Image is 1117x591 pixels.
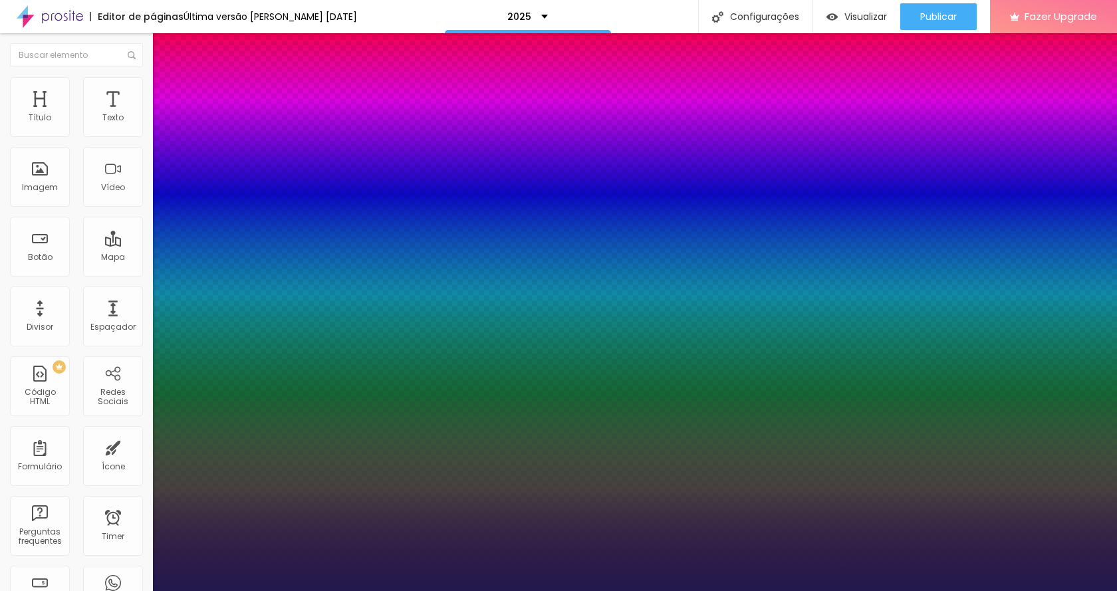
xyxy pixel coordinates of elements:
span: Publicar [920,11,957,22]
span: Fazer Upgrade [1025,11,1097,22]
div: Título [29,113,51,122]
div: Texto [102,113,124,122]
button: Publicar [900,3,977,30]
img: view-1.svg [826,11,838,23]
span: Visualizar [844,11,887,22]
div: Vídeo [101,183,125,192]
div: Código HTML [13,388,66,407]
div: Perguntas frequentes [13,527,66,546]
div: Última versão [PERSON_NAME] [DATE] [184,12,357,21]
p: 2025 [507,12,531,21]
div: Imagem [22,183,58,192]
div: Espaçador [90,322,136,332]
div: Redes Sociais [86,388,139,407]
div: Botão [28,253,53,262]
div: Divisor [27,322,53,332]
div: Editor de páginas [90,12,184,21]
div: Formulário [18,462,62,471]
div: Mapa [101,253,125,262]
button: Visualizar [813,3,900,30]
div: Ícone [102,462,125,471]
input: Buscar elemento [10,43,143,67]
img: Icone [128,51,136,59]
img: Icone [712,11,723,23]
div: Timer [102,532,124,541]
